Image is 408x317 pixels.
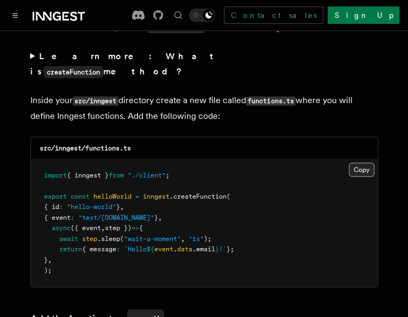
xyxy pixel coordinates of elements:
span: return [59,245,82,253]
button: Find something... [172,9,185,22]
span: helloWorld [93,193,131,200]
span: step [82,235,97,243]
span: { event [44,214,71,221]
code: createFunction [148,24,205,33]
span: } [215,245,219,253]
span: "test/[DOMAIN_NAME]" [78,214,154,221]
span: export [44,193,67,200]
code: src/inngest/functions.ts [40,144,131,152]
span: data [177,245,192,253]
span: { message [82,245,116,253]
button: Copy [349,163,374,177]
span: => [131,224,139,232]
span: ; [166,172,170,179]
span: = [135,193,139,200]
span: `Hello [124,245,147,253]
span: .email [192,245,215,253]
span: event [154,245,173,253]
span: import [44,172,67,179]
span: , [181,235,185,243]
code: src/inngest [73,97,118,106]
span: ( [227,193,230,200]
span: !` [219,245,227,253]
span: }; [227,245,234,253]
span: ); [204,235,211,243]
span: const [71,193,90,200]
span: "hello-world" [67,203,116,211]
span: .sleep [97,235,120,243]
span: } [154,214,158,221]
span: , [158,214,162,221]
span: from [109,172,124,179]
span: "./client" [128,172,166,179]
span: . [173,245,177,253]
span: ( [120,235,124,243]
strong: Learn more: What is method? [30,51,218,77]
span: { id [44,203,59,211]
span: } [116,203,120,211]
span: } [44,256,48,264]
span: ({ event [71,224,101,232]
span: ); [44,267,52,274]
span: : [71,214,74,221]
span: , [101,224,105,232]
button: Toggle navigation [9,9,22,22]
span: step }) [105,224,131,232]
code: functions.ts [246,97,296,106]
span: await [59,235,78,243]
span: { inngest } [67,172,109,179]
span: { [139,224,143,232]
p: Inside your directory create a new file called where you will define Inngest functions. Add the f... [30,93,378,124]
a: createFunction [148,22,205,33]
button: Toggle dark mode [189,9,215,22]
span: : [59,203,63,211]
span: .createFunction [170,193,227,200]
code: createFunction [43,66,103,78]
span: "1s" [189,235,204,243]
span: inngest [143,193,170,200]
span: async [52,224,71,232]
span: ${ [147,245,154,253]
span: , [120,203,124,211]
summary: Learn more: What iscreateFunctionmethod? [30,49,378,80]
span: : [116,245,120,253]
span: "wait-a-moment" [124,235,181,243]
span: , [48,256,52,264]
a: Sign Up [328,7,399,24]
a: Contact sales [224,7,323,24]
